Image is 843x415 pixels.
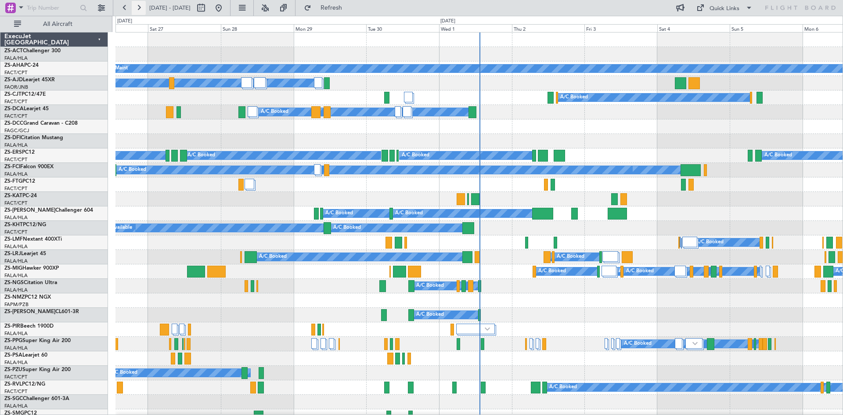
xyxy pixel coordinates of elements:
div: A/C Booked [110,366,137,379]
div: A/C Booked [624,337,652,350]
a: ZS-LRJLearjet 45 [4,251,46,256]
span: ZS-LRJ [4,251,21,256]
img: arrow-gray.svg [485,327,490,331]
a: ZS-KHTPC12/NG [4,222,46,227]
button: All Aircraft [10,17,95,31]
div: A/C Booked [696,236,724,249]
div: A/C Booked [619,265,646,278]
a: FACT/CPT [4,374,27,380]
a: FALA/HLA [4,214,28,221]
a: ZS-CJTPC12/47E [4,92,46,97]
a: ZS-[PERSON_NAME]CL601-3R [4,309,79,314]
span: ZS-SGC [4,396,23,401]
a: ZS-DFICitation Mustang [4,135,63,141]
div: A/C Booked [538,265,566,278]
a: FALA/HLA [4,243,28,250]
span: ZS-[PERSON_NAME] [4,208,55,213]
div: [DATE] [117,18,132,25]
a: ZS-PIRBeech 1900D [4,324,54,329]
a: FACT/CPT [4,388,27,395]
a: ZS-FCIFalcon 900EX [4,164,54,170]
div: Tue 30 [366,24,439,32]
a: FALA/HLA [4,258,28,264]
a: FAGC/GCJ [4,127,29,134]
div: A/C Booked [395,207,423,220]
div: [DATE] [440,18,455,25]
a: FALA/HLA [4,403,28,409]
a: FALA/HLA [4,272,28,279]
span: ZS-DCC [4,121,23,126]
span: ZS-RVL [4,382,22,387]
div: A/C Booked [402,149,429,162]
a: FACT/CPT [4,156,27,163]
a: ZS-NMZPC12 NGX [4,295,51,300]
div: Sat 4 [657,24,730,32]
a: ZS-DCALearjet 45 [4,106,49,112]
div: A/C Booked [557,250,584,263]
a: FACT/CPT [4,98,27,105]
a: FACT/CPT [4,229,27,235]
div: Fri 3 [584,24,657,32]
span: ZS-DFI [4,135,21,141]
a: ZS-PSALearjet 60 [4,353,47,358]
div: Quick Links [710,4,739,13]
div: A/C Booked [333,221,361,235]
a: ZS-KATPC-24 [4,193,37,198]
span: All Aircraft [23,21,93,27]
span: ZS-ACT [4,48,23,54]
a: FAOR/JNB [4,84,28,90]
div: Sun 5 [730,24,803,32]
a: ZS-ERSPC12 [4,150,35,155]
a: ZS-DCCGrand Caravan - C208 [4,121,78,126]
div: A/C Booked [764,149,792,162]
div: Thu 2 [512,24,585,32]
a: ZS-PPGSuper King Air 200 [4,338,71,343]
a: ZS-SGCChallenger 601-3A [4,396,69,401]
div: A/C Booked [187,149,215,162]
div: A/C Booked [416,279,444,292]
span: ZS-AHA [4,63,24,68]
button: Refresh [300,1,353,15]
div: Mon 29 [294,24,367,32]
a: ZS-FTGPC12 [4,179,35,184]
button: Quick Links [692,1,757,15]
input: Trip Number [27,1,77,14]
a: FAPM/PZB [4,301,29,308]
span: ZS-FCI [4,164,20,170]
span: ZS-DCA [4,106,24,112]
a: ZS-LMFNextant 400XTi [4,237,62,242]
span: ZS-[PERSON_NAME] [4,309,55,314]
div: A/C Booked [261,105,288,119]
div: Sat 27 [148,24,221,32]
a: ZS-NGSCitation Ultra [4,280,57,285]
a: ZS-AJDLearjet 45XR [4,77,55,83]
div: A/C Booked [549,381,577,394]
span: ZS-NMZ [4,295,25,300]
span: ZS-AJD [4,77,23,83]
a: ZS-RVLPC12/NG [4,382,45,387]
div: A/C Booked [416,308,444,321]
span: ZS-FTG [4,179,22,184]
a: FACT/CPT [4,69,27,76]
div: A/C Booked [626,265,654,278]
a: FALA/HLA [4,287,28,293]
img: arrow-gray.svg [692,342,698,345]
a: FALA/HLA [4,330,28,337]
a: FACT/CPT [4,113,27,119]
span: ZS-KAT [4,193,22,198]
span: ZS-PZU [4,367,22,372]
span: ZS-LMF [4,237,23,242]
a: FALA/HLA [4,359,28,366]
a: ZS-MIGHawker 900XP [4,266,59,271]
a: FALA/HLA [4,55,28,61]
span: ZS-PSA [4,353,22,358]
span: ZS-PPG [4,338,22,343]
a: ZS-AHAPC-24 [4,63,39,68]
div: A/C Booked [259,250,287,263]
span: Refresh [313,5,350,11]
a: FALA/HLA [4,171,28,177]
a: ZS-ACTChallenger 300 [4,48,61,54]
div: Wed 1 [439,24,512,32]
span: ZS-ERS [4,150,22,155]
span: ZS-KHT [4,222,23,227]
